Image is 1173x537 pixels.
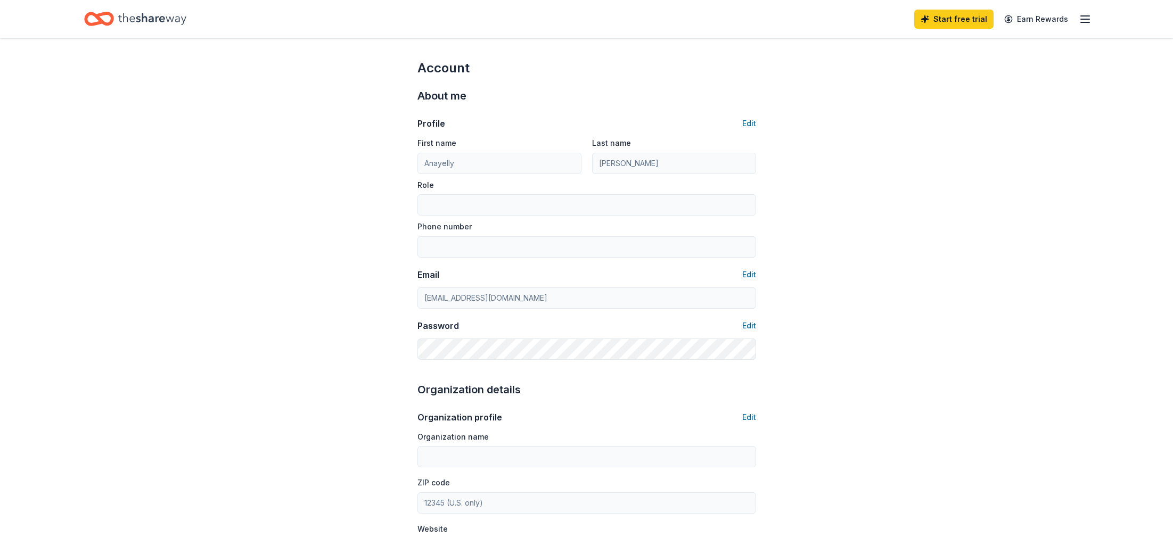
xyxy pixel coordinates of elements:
[417,117,445,130] div: Profile
[417,268,439,281] div: Email
[742,117,756,130] button: Edit
[742,319,756,332] button: Edit
[914,10,994,29] a: Start free trial
[417,319,459,332] div: Password
[417,138,456,148] label: First name
[742,411,756,424] button: Edit
[742,268,756,281] button: Edit
[417,432,489,442] label: Organization name
[84,6,186,31] a: Home
[417,87,756,104] div: About me
[417,180,434,191] label: Role
[417,477,450,488] label: ZIP code
[417,221,472,232] label: Phone number
[417,60,756,77] div: Account
[417,411,502,424] div: Organization profile
[417,381,756,398] div: Organization details
[417,524,448,534] label: Website
[592,138,631,148] label: Last name
[417,492,756,514] input: 12345 (U.S. only)
[998,10,1074,29] a: Earn Rewards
